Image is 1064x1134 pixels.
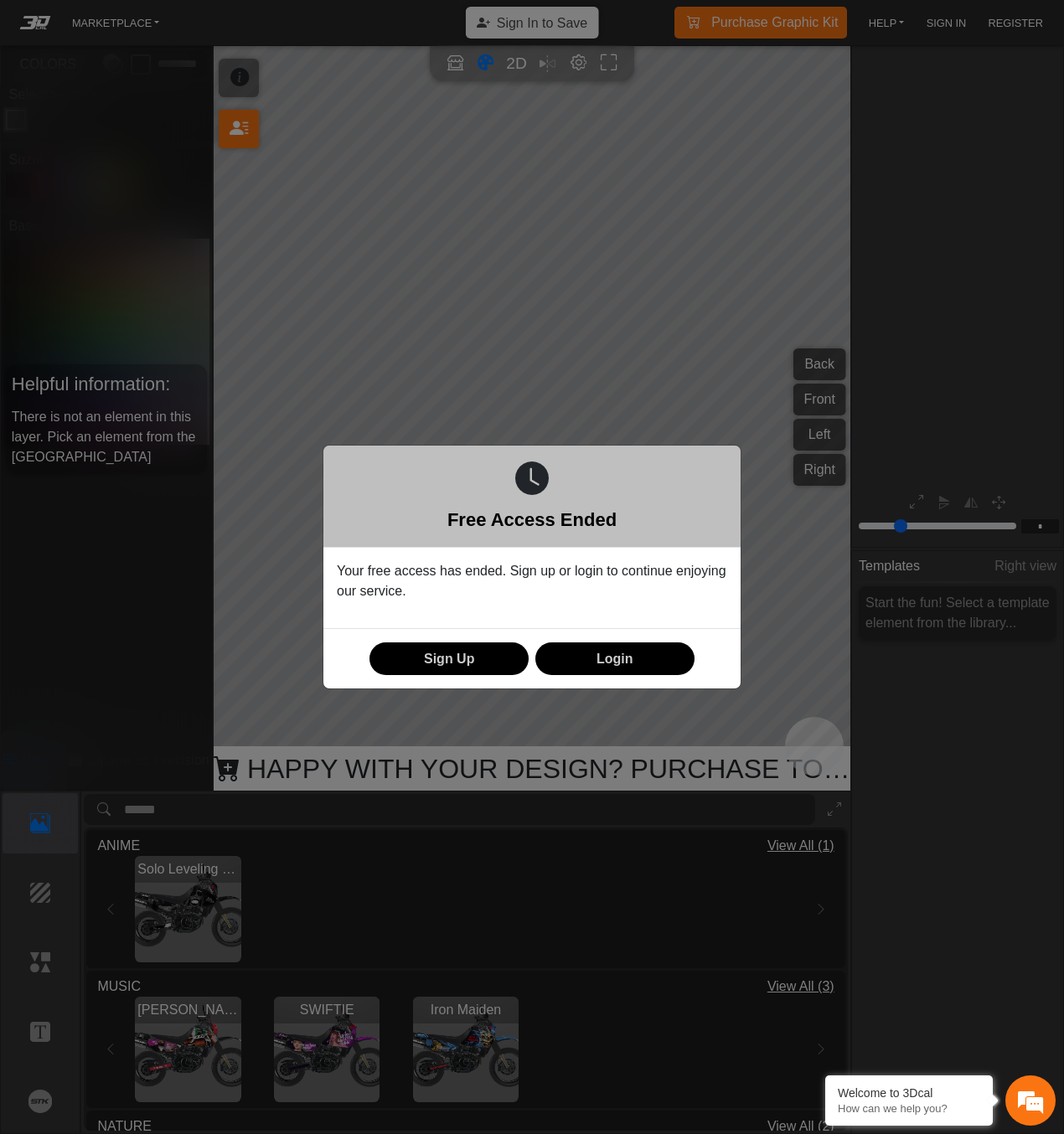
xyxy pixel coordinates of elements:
[838,1102,980,1115] p: How can we help you?
[838,1086,980,1100] div: Welcome to 3Dcal
[369,642,529,675] button: Sign Up
[447,506,617,533] h5: Free Access Ended
[535,642,695,675] button: Login
[337,561,727,601] p: Your free access has ended. Sign up or login to continue enjoying our service.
